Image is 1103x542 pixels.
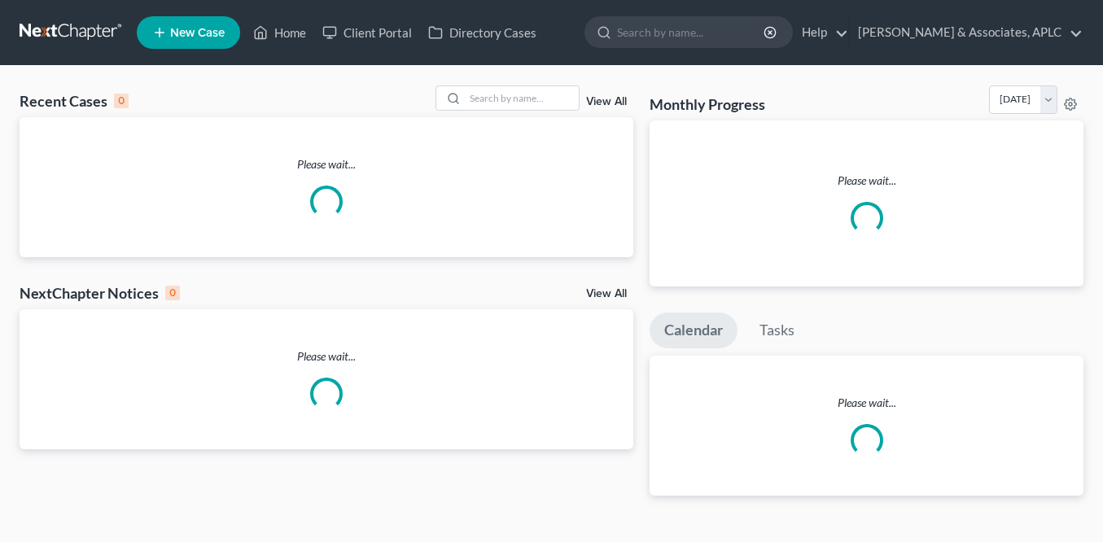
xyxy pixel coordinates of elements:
[20,91,129,111] div: Recent Cases
[586,96,627,107] a: View All
[586,288,627,299] a: View All
[245,18,314,47] a: Home
[745,313,809,348] a: Tasks
[20,348,633,365] p: Please wait...
[20,283,180,303] div: NextChapter Notices
[650,94,765,114] h3: Monthly Progress
[170,27,225,39] span: New Case
[314,18,420,47] a: Client Portal
[650,313,738,348] a: Calendar
[420,18,545,47] a: Directory Cases
[165,286,180,300] div: 0
[465,86,579,110] input: Search by name...
[20,156,633,173] p: Please wait...
[114,94,129,108] div: 0
[850,18,1083,47] a: [PERSON_NAME] & Associates, APLC
[663,173,1070,189] p: Please wait...
[794,18,848,47] a: Help
[650,395,1083,411] p: Please wait...
[617,17,766,47] input: Search by name...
